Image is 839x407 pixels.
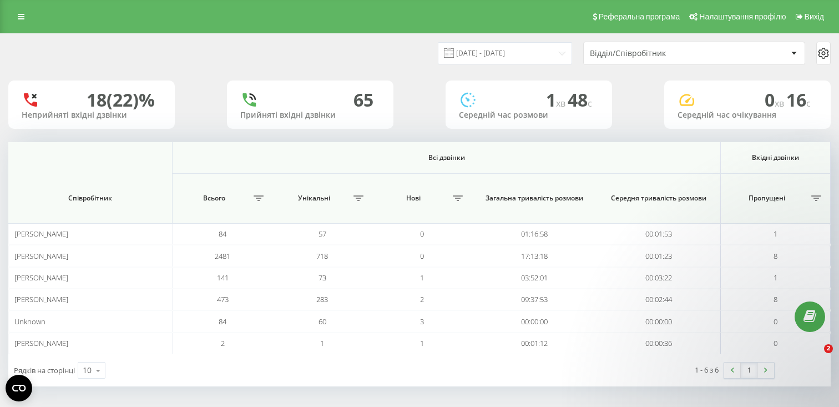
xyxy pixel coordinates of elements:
span: 2 [221,338,225,348]
td: 00:01:53 [597,223,721,245]
button: Open CMP widget [6,375,32,401]
td: 03:52:01 [472,267,597,289]
span: 3 [420,316,424,326]
span: c [588,97,592,109]
span: 84 [219,229,226,239]
span: c [806,97,811,109]
span: хв [775,97,786,109]
td: 00:00:00 [472,310,597,332]
span: Загальна тривалість розмови [483,194,585,203]
span: 84 [219,316,226,326]
td: 09:37:53 [472,289,597,310]
span: Unknown [14,316,46,326]
span: Вихід [805,12,824,21]
span: 1 [546,88,568,112]
div: Неприйняті вхідні дзвінки [22,110,161,120]
div: Середній час очікування [678,110,817,120]
iframe: Intercom live chat [801,344,828,371]
span: Всього [178,194,250,203]
span: Налаштування профілю [699,12,786,21]
span: 60 [319,316,326,326]
td: 17:13:18 [472,245,597,267]
span: [PERSON_NAME] [14,229,68,239]
div: 65 [353,89,373,110]
span: 0 [420,251,424,261]
div: 10 [83,365,92,376]
span: 283 [316,294,328,304]
span: Середня тривалість розмови [608,194,709,203]
span: [PERSON_NAME] [14,294,68,304]
span: 1 [320,338,324,348]
span: 1 [420,273,424,283]
span: Реферальна програма [599,12,680,21]
td: 00:00:36 [597,333,721,354]
span: Рядків на сторінці [14,365,75,375]
div: Відділ/Співробітник [590,49,722,58]
td: 00:01:12 [472,333,597,354]
span: Унікальні [278,194,350,203]
span: 1 [420,338,424,348]
td: 00:00:00 [597,310,721,332]
div: Прийняті вхідні дзвінки [240,110,380,120]
div: 18 (22)% [87,89,155,110]
span: [PERSON_NAME] [14,338,68,348]
span: 57 [319,229,326,239]
span: 0 [420,229,424,239]
span: 141 [217,273,229,283]
div: 1 - 6 з 6 [695,364,719,375]
span: 473 [217,294,229,304]
span: 2481 [215,251,230,261]
td: 01:16:58 [472,223,597,245]
span: 2 [420,294,424,304]
span: 2 [824,344,833,353]
div: Середній час розмови [459,110,599,120]
span: 718 [316,251,328,261]
td: 00:01:23 [597,245,721,267]
td: 00:02:44 [597,289,721,310]
span: хв [556,97,568,109]
span: Співробітник [22,194,159,203]
span: Всі дзвінки [205,153,688,162]
span: 0 [774,338,777,348]
span: 0 [765,88,786,112]
span: Нові [378,194,450,203]
a: 1 [741,363,757,378]
span: 16 [786,88,811,112]
span: 73 [319,273,326,283]
span: 48 [568,88,592,112]
span: [PERSON_NAME] [14,251,68,261]
td: 00:03:22 [597,267,721,289]
span: [PERSON_NAME] [14,273,68,283]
